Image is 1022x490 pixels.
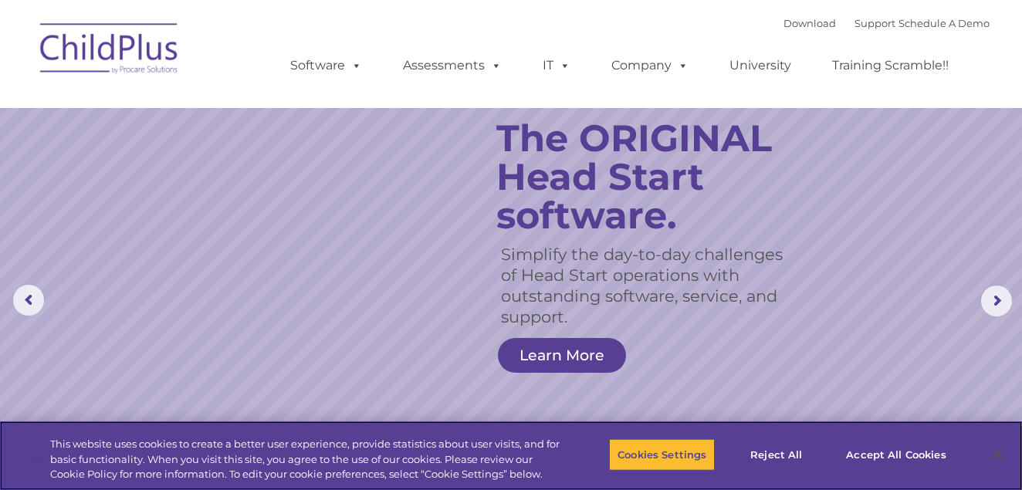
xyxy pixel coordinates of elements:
span: Phone number [215,165,280,177]
a: University [714,50,807,81]
img: ChildPlus by Procare Solutions [32,12,187,90]
a: Schedule A Demo [898,17,990,29]
a: Training Scramble!! [817,50,964,81]
a: Download [783,17,836,29]
a: Support [854,17,895,29]
a: IT [527,50,586,81]
button: Reject All [728,438,824,471]
rs-layer: Simplify the day-to-day challenges of Head Start operations with outstanding software, service, a... [501,244,800,327]
span: Last name [215,102,262,113]
a: Learn More [498,338,626,373]
font: | [783,17,990,29]
a: Company [596,50,704,81]
button: Cookies Settings [609,438,715,471]
div: This website uses cookies to create a better user experience, provide statistics about user visit... [50,437,562,482]
button: Close [980,438,1014,471]
button: Accept All Cookies [838,438,954,471]
a: Assessments [387,50,517,81]
rs-layer: The ORIGINAL Head Start software. [496,119,815,235]
a: Software [275,50,377,81]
